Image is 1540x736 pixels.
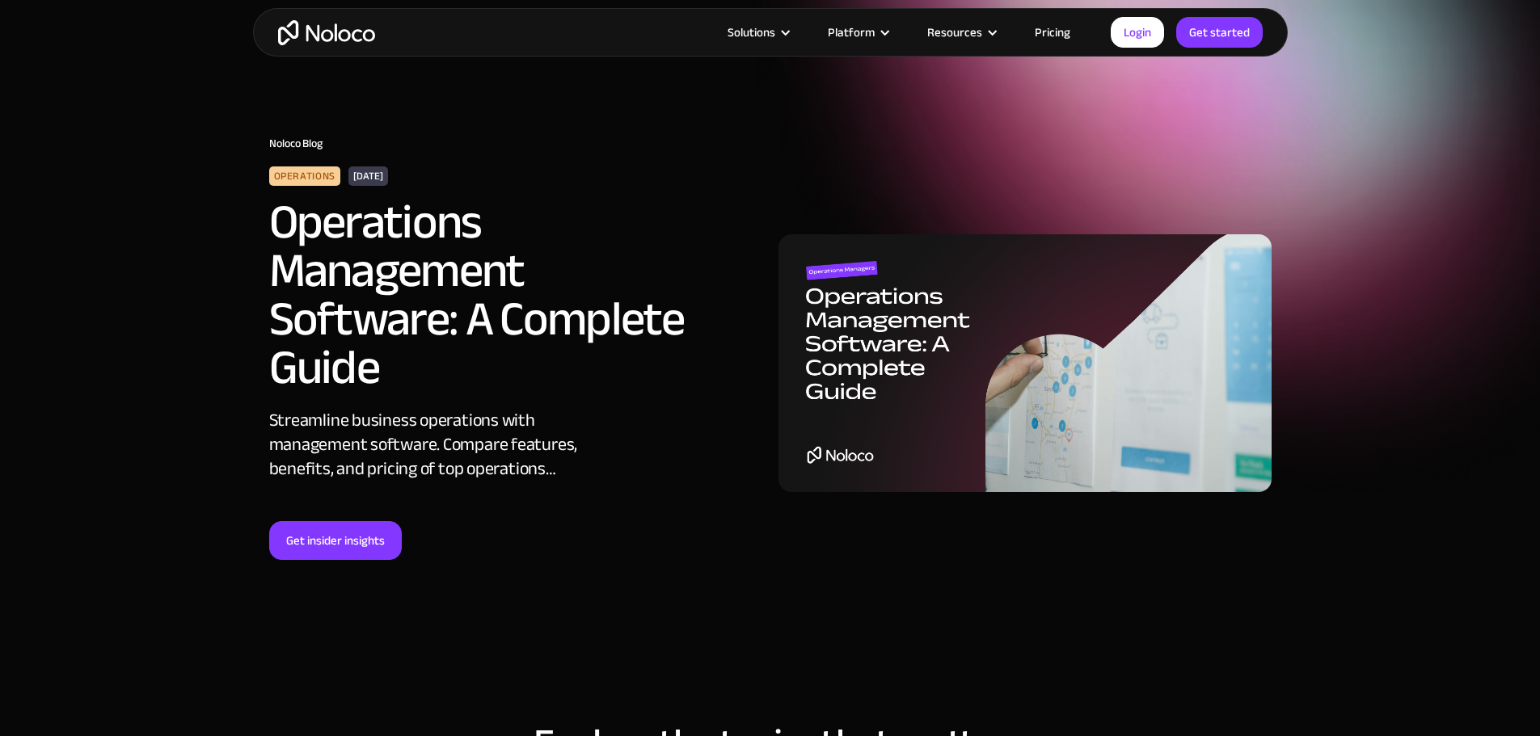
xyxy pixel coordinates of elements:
div: Solutions [707,22,808,43]
a: Pricing [1015,22,1091,43]
a: home [278,20,375,45]
div: [DATE] [348,166,388,186]
a: Get insider insights [269,521,402,560]
div: Solutions [728,22,775,43]
h1: Noloco Blog [269,137,1272,150]
div: Platform [808,22,907,43]
div: Resources [927,22,982,43]
div: Operations [269,166,340,186]
img: Operations Management Software: A Complete Guide [778,234,1272,492]
h2: Operations Management Software: A Complete Guide [269,198,714,392]
div: Streamline business operations with management software. Compare features, benefits, and pricing ... [269,408,601,481]
a: Login [1111,17,1164,48]
div: Resources [907,22,1015,43]
a: Get started [1176,17,1263,48]
div: Platform [828,22,875,43]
